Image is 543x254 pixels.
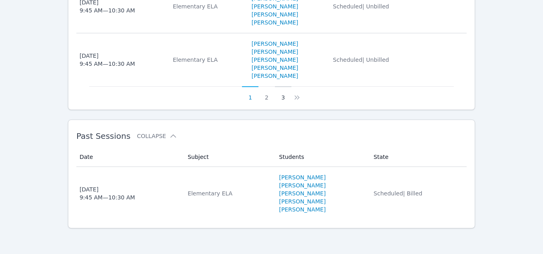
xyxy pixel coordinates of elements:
span: Past Sessions [76,131,131,141]
a: [PERSON_NAME] [252,40,298,48]
a: [PERSON_NAME] [252,64,298,72]
div: [DATE] 9:45 AM — 10:30 AM [80,185,135,201]
tr: [DATE]9:45 AM—10:30 AMElementary ELA[PERSON_NAME][PERSON_NAME][PERSON_NAME][PERSON_NAME][PERSON_N... [76,167,467,220]
button: Collapse [137,132,177,140]
a: [PERSON_NAME] [279,189,326,197]
span: Scheduled | Unbilled [333,57,389,63]
th: State [369,147,467,167]
a: [PERSON_NAME] [252,48,298,56]
a: [PERSON_NAME] [252,2,298,10]
div: Elementary ELA [188,189,269,197]
th: Subject [183,147,274,167]
a: [PERSON_NAME] [279,173,326,181]
a: [PERSON_NAME] [252,18,298,26]
th: Students [274,147,369,167]
a: [PERSON_NAME] [279,197,326,205]
th: Date [76,147,183,167]
a: [PERSON_NAME] [252,10,298,18]
span: Scheduled | Unbilled [333,3,389,10]
a: [PERSON_NAME] [252,56,298,64]
span: Scheduled | Billed [374,190,422,197]
tr: [DATE]9:45 AM—10:30 AMElementary ELA[PERSON_NAME][PERSON_NAME][PERSON_NAME][PERSON_NAME][PERSON_N... [76,33,467,86]
button: 2 [258,86,275,102]
button: 3 [275,86,291,102]
div: Elementary ELA [173,2,242,10]
a: [PERSON_NAME] [252,72,298,80]
a: [PERSON_NAME] [279,205,326,213]
a: [PERSON_NAME] [279,181,326,189]
button: 1 [242,86,258,102]
div: [DATE] 9:45 AM — 10:30 AM [80,52,135,68]
div: Elementary ELA [173,56,242,64]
